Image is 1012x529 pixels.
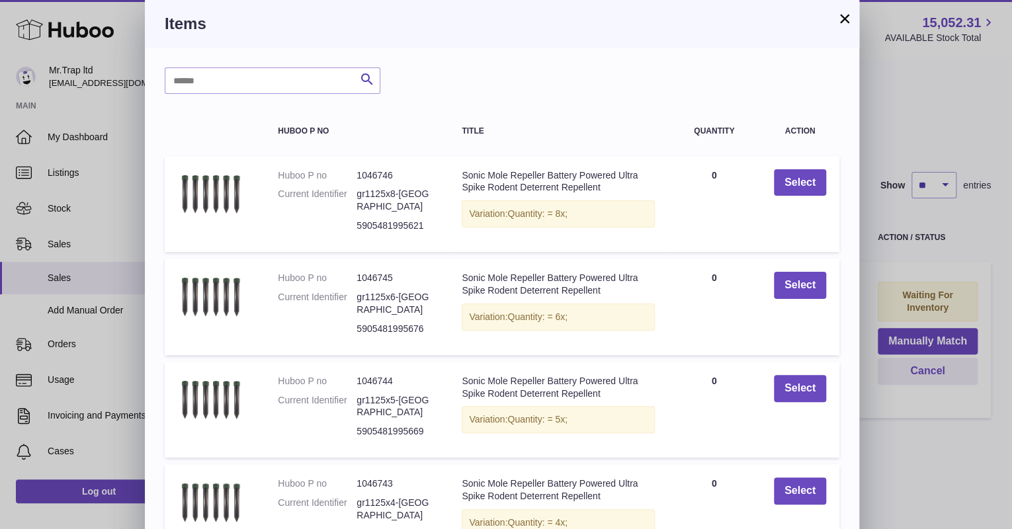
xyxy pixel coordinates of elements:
dt: Current Identifier [278,497,357,522]
span: Quantity: = 4x; [507,517,568,528]
dd: gr1125x4-[GEOGRAPHIC_DATA] [357,497,435,522]
button: × [837,11,853,26]
dd: 5905481995669 [357,425,435,438]
div: Variation: [462,406,654,433]
dd: gr1125x8-[GEOGRAPHIC_DATA] [357,188,435,213]
div: Sonic Mole Repeller Battery Powered Ultra Spike Rodent Deterrent Repellent [462,169,654,194]
dd: 5905481995621 [357,220,435,232]
dt: Current Identifier [278,188,357,213]
dt: Huboo P no [278,169,357,182]
span: Quantity: = 5x; [507,414,568,425]
dd: 1046744 [357,375,435,387]
dd: 5905481995676 [357,323,435,335]
dt: Huboo P no [278,375,357,387]
dd: gr1125x5-[GEOGRAPHIC_DATA] [357,394,435,419]
img: Sonic Mole Repeller Battery Powered Ultra Spike Rodent Deterrent Repellent [178,375,244,425]
th: Title [448,114,667,149]
th: Huboo P no [265,114,448,149]
h3: Items [165,13,839,34]
dd: gr1125x6-[GEOGRAPHIC_DATA] [357,291,435,316]
dd: 1046746 [357,169,435,182]
span: Quantity: = 6x; [507,311,568,322]
img: Sonic Mole Repeller Battery Powered Ultra Spike Rodent Deterrent Repellent [178,169,244,220]
div: Sonic Mole Repeller Battery Powered Ultra Spike Rodent Deterrent Repellent [462,375,654,400]
dt: Huboo P no [278,477,357,490]
dt: Huboo P no [278,272,357,284]
span: Quantity: = 8x; [507,208,568,219]
button: Select [774,272,826,299]
div: Sonic Mole Repeller Battery Powered Ultra Spike Rodent Deterrent Repellent [462,477,654,503]
td: 0 [668,259,761,355]
dd: 1046743 [357,477,435,490]
img: Sonic Mole Repeller Battery Powered Ultra Spike Rodent Deterrent Repellent [178,272,244,322]
div: Variation: [462,200,654,227]
button: Select [774,477,826,505]
th: Quantity [668,114,761,149]
button: Select [774,169,826,196]
button: Select [774,375,826,402]
th: Action [761,114,839,149]
dt: Current Identifier [278,394,357,419]
dd: 1046745 [357,272,435,284]
td: 0 [668,362,761,458]
div: Sonic Mole Repeller Battery Powered Ultra Spike Rodent Deterrent Repellent [462,272,654,297]
div: Variation: [462,304,654,331]
td: 0 [668,156,761,253]
img: Sonic Mole Repeller Battery Powered Ultra Spike Rodent Deterrent Repellent [178,477,244,528]
dt: Current Identifier [278,291,357,316]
